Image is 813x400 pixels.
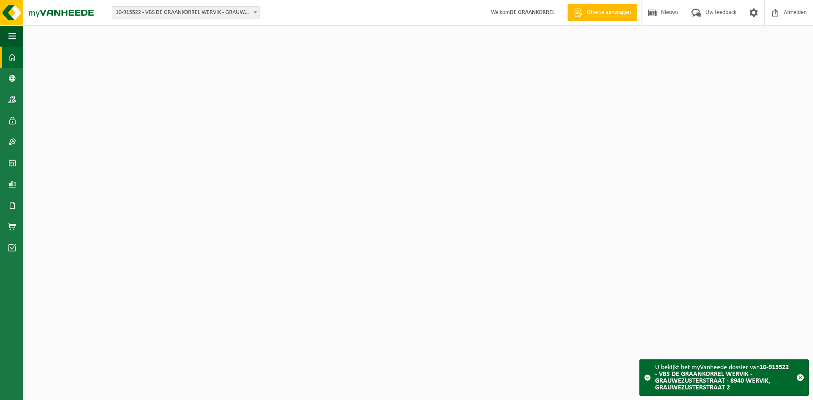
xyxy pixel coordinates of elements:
[567,4,637,21] a: Offerte aanvragen
[655,364,789,391] strong: 10-915522 - VBS DE GRAANKORREL WERVIK - GRAUWEZUSTERSTRAAT - 8940 WERVIK, GRAUWEZUSTERSTRAAT 2
[112,7,260,19] span: 10-915522 - VBS DE GRAANKORREL WERVIK - GRAUWEZUSTERSTRAAT - 8940 WERVIK, GRAUWEZUSTERSTRAAT 2
[112,6,260,19] span: 10-915522 - VBS DE GRAANKORREL WERVIK - GRAUWEZUSTERSTRAAT - 8940 WERVIK, GRAUWEZUSTERSTRAAT 2
[655,360,792,395] div: U bekijkt het myVanheede dossier van
[585,8,633,17] span: Offerte aanvragen
[510,9,555,16] strong: DE GRAANKORREL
